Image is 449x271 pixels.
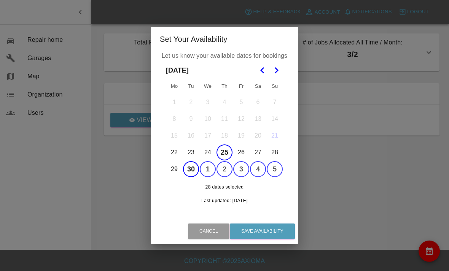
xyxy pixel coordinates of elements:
button: Thursday, September 25th, 2025, selected [217,144,232,160]
button: Thursday, September 4th, 2025 [217,94,232,110]
button: Thursday, October 2nd, 2025, selected [217,161,232,177]
th: Tuesday [183,79,199,94]
button: Wednesday, September 17th, 2025 [200,128,216,144]
button: Go to the Next Month [269,63,283,77]
button: Sunday, September 28th, 2025 [267,144,283,160]
button: Tuesday, September 9th, 2025 [183,111,199,127]
button: Wednesday, September 10th, 2025 [200,111,216,127]
button: Cancel [188,223,229,239]
button: Monday, September 8th, 2025 [166,111,182,127]
button: Sunday, September 14th, 2025 [267,111,283,127]
table: September 2025 [166,79,283,177]
button: Friday, September 26th, 2025 [233,144,249,160]
button: Monday, September 1st, 2025 [166,94,182,110]
button: Saturday, September 20th, 2025 [250,128,266,144]
button: Saturday, September 27th, 2025 [250,144,266,160]
h2: Set Your Availability [151,27,298,51]
button: Saturday, September 13th, 2025 [250,111,266,127]
button: Tuesday, September 2nd, 2025 [183,94,199,110]
th: Saturday [250,79,266,94]
button: Wednesday, October 1st, 2025, selected [200,161,216,177]
span: 28 dates selected [166,184,283,191]
button: Saturday, October 4th, 2025, selected [250,161,266,177]
button: Wednesday, September 24th, 2025 [200,144,216,160]
button: Save Availability [230,223,295,239]
th: Sunday [266,79,283,94]
th: Wednesday [199,79,216,94]
button: Tuesday, September 16th, 2025 [183,128,199,144]
th: Thursday [216,79,233,94]
button: Saturday, September 6th, 2025 [250,94,266,110]
button: Sunday, October 5th, 2025, selected [267,161,283,177]
button: Tuesday, September 30th, 2025, selected [183,161,199,177]
p: Let us know your available dates for bookings [160,51,289,60]
button: Friday, September 5th, 2025 [233,94,249,110]
button: Friday, October 3rd, 2025, selected [233,161,249,177]
span: [DATE] [166,62,189,79]
button: Monday, September 22nd, 2025 [166,144,182,160]
button: Monday, September 29th, 2025 [166,161,182,177]
th: Friday [233,79,250,94]
button: Tuesday, September 23rd, 2025 [183,144,199,160]
button: Today, Sunday, September 21st, 2025 [267,128,283,144]
button: Wednesday, September 3rd, 2025 [200,94,216,110]
button: Friday, September 12th, 2025 [233,111,249,127]
button: Thursday, September 18th, 2025 [217,128,232,144]
span: Last updated: [DATE] [201,198,248,203]
button: Go to the Previous Month [256,63,269,77]
th: Monday [166,79,183,94]
button: Friday, September 19th, 2025 [233,128,249,144]
button: Sunday, September 7th, 2025 [267,94,283,110]
button: Monday, September 15th, 2025 [166,128,182,144]
button: Thursday, September 11th, 2025 [217,111,232,127]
